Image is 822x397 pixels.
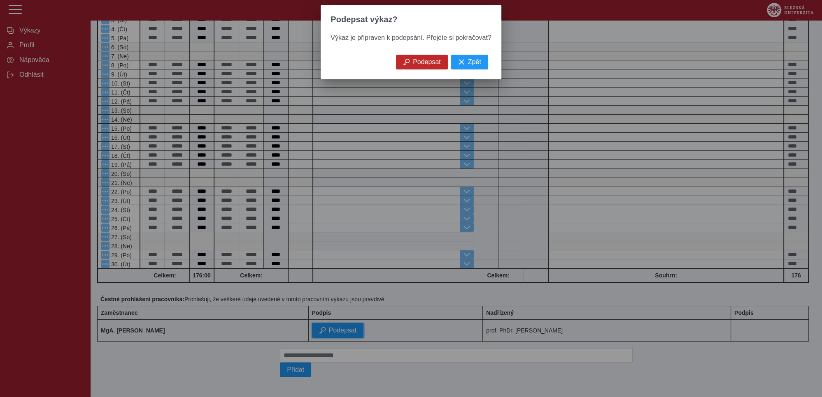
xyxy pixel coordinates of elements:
[331,15,397,24] span: Podepsat výkaz?
[396,55,448,69] button: Podepsat
[468,58,481,66] span: Zpět
[331,34,491,41] span: Výkaz je připraven k podepsání. Přejete si pokračovat?
[451,55,488,69] button: Zpět
[413,58,441,66] span: Podepsat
